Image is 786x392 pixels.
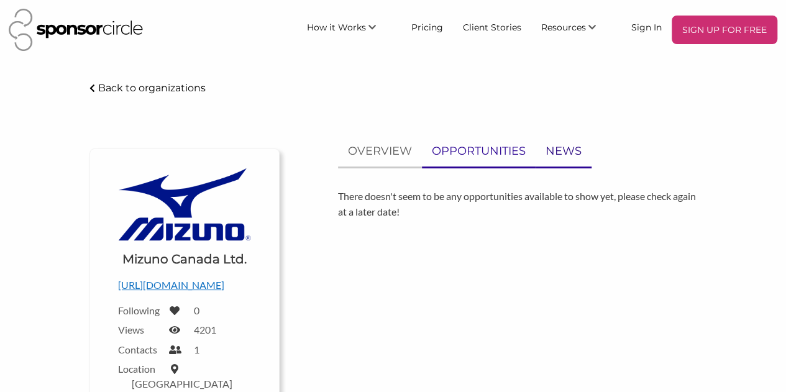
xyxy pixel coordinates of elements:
[132,378,232,390] label: [GEOGRAPHIC_DATA]
[453,16,531,38] a: Client Stories
[118,344,162,355] label: Contacts
[297,16,401,44] li: How it Works
[677,21,772,39] p: SIGN UP FOR FREE
[118,168,250,241] img: Logo
[122,250,247,268] h1: Mizuno Canada Ltd.
[194,304,199,316] label: 0
[118,324,162,335] label: Views
[432,142,526,160] p: OPPORTUNITIES
[401,16,453,38] a: Pricing
[546,142,582,160] p: NEWS
[194,344,199,355] label: 1
[307,22,366,33] span: How it Works
[541,22,586,33] span: Resources
[348,142,412,160] p: OVERVIEW
[194,324,216,335] label: 4201
[118,277,250,293] p: [URL][DOMAIN_NAME]
[621,16,672,38] a: Sign In
[118,363,162,375] label: Location
[118,304,162,316] label: Following
[338,188,697,220] p: There doesn't seem to be any opportunities available to show yet, please check again at a later d...
[531,16,621,44] li: Resources
[98,82,206,94] p: Back to organizations
[9,9,143,51] img: Sponsor Circle Logo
